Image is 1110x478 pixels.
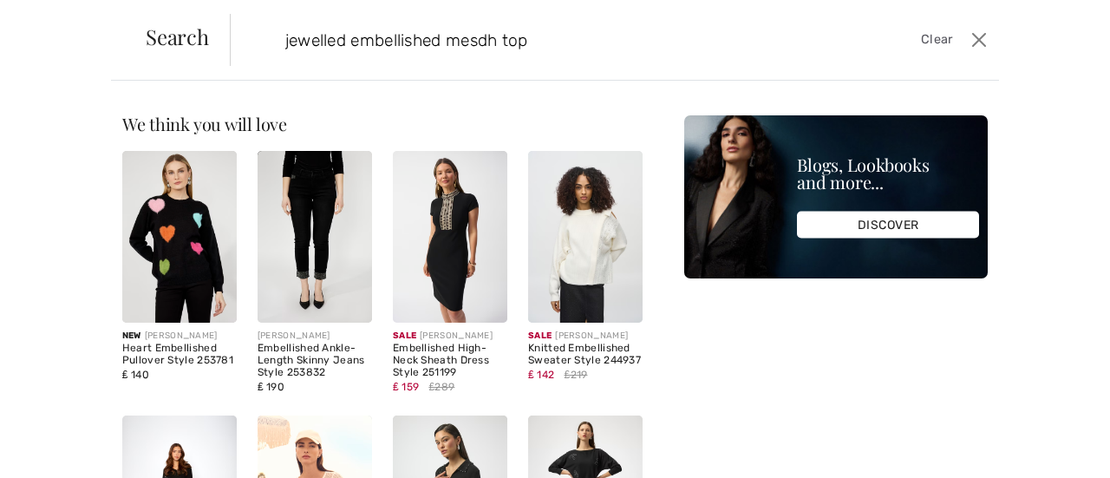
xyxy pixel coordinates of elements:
img: Blogs, Lookbooks and more... [684,115,988,278]
div: Heart Embellished Pullover Style 253781 [122,343,237,367]
span: Chat [38,12,74,28]
span: Sale [528,331,552,341]
div: [PERSON_NAME] [393,330,507,343]
span: ₤ 159 [393,381,419,393]
img: Embellished Ankle-Length Skinny Jeans Style 253832. Black [258,151,372,323]
span: We think you will love [122,112,287,135]
span: Clear [921,30,953,49]
div: Knitted Embellished Sweater Style 244937 [528,343,643,367]
div: Embellished High-Neck Sheath Dress Style 251199 [393,343,507,378]
div: [PERSON_NAME] [258,330,372,343]
span: Sale [393,331,416,341]
button: Close [966,26,992,54]
span: ₤ 142 [528,369,554,381]
img: Knitted Embellished Sweater Style 244937. Vanilla 30 [528,151,643,323]
div: [PERSON_NAME] [122,330,237,343]
img: Heart Embellished Pullover Style 253781. Black [122,151,237,323]
div: Embellished Ankle-Length Skinny Jeans Style 253832 [258,343,372,378]
img: Embellished High-Neck Sheath Dress Style 251199. Black [393,151,507,323]
span: Search [146,26,209,47]
div: [PERSON_NAME] [528,330,643,343]
input: TYPE TO SEARCH [272,14,793,66]
span: ₤219 [565,367,588,383]
div: DISCOVER [797,212,979,239]
span: New [122,331,141,341]
span: ₤ 190 [258,381,284,393]
div: Blogs, Lookbooks and more... [797,156,979,191]
span: ₤289 [428,379,454,395]
span: ₤ 140 [122,369,149,381]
